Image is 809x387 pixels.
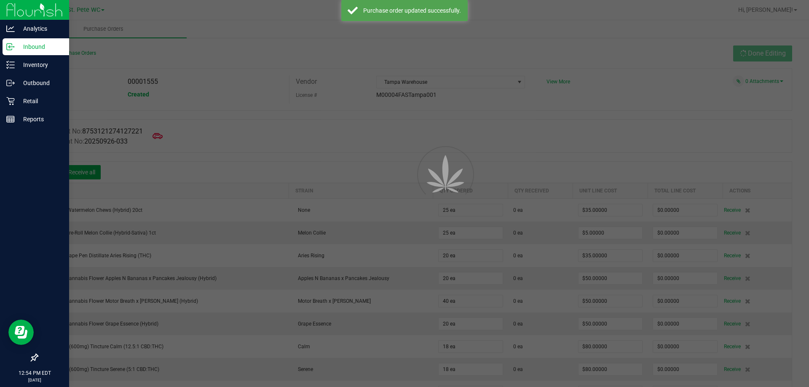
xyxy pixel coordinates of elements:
[4,369,65,377] p: 12:54 PM EDT
[6,24,15,33] inline-svg: Analytics
[6,61,15,69] inline-svg: Inventory
[15,96,65,106] p: Retail
[15,42,65,52] p: Inbound
[15,78,65,88] p: Outbound
[6,43,15,51] inline-svg: Inbound
[8,320,34,345] iframe: Resource center
[15,60,65,70] p: Inventory
[4,377,65,383] p: [DATE]
[15,24,65,34] p: Analytics
[6,97,15,105] inline-svg: Retail
[6,79,15,87] inline-svg: Outbound
[15,114,65,124] p: Reports
[362,6,461,15] div: Purchase order updated successfully.
[6,115,15,123] inline-svg: Reports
